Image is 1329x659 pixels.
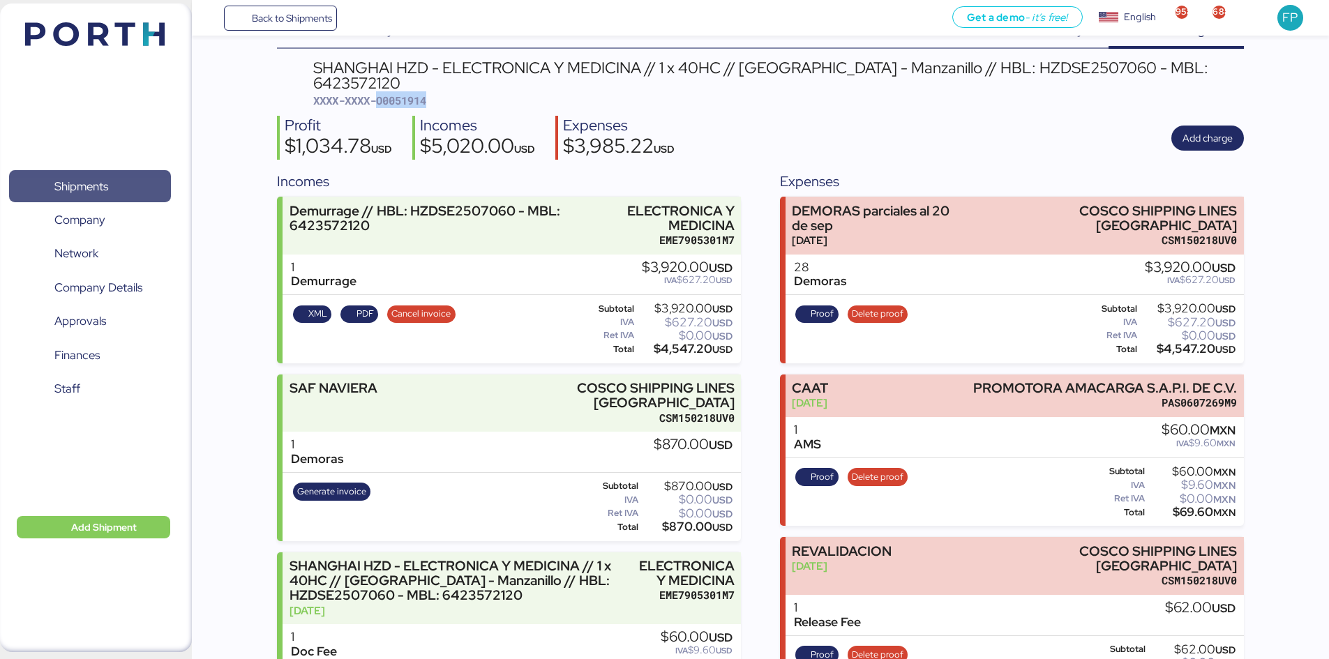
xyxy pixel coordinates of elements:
span: Network [54,243,98,264]
span: USD [371,142,392,156]
div: Ret IVA [1085,331,1137,340]
span: Finances [54,345,100,365]
div: IVA [582,317,634,327]
div: $0.00 [1140,331,1236,341]
div: CAAT [792,381,828,395]
span: USD [712,521,733,533]
a: Shipments [9,170,171,202]
div: $3,920.00 [637,303,733,314]
span: USD [1219,275,1236,286]
span: Approvals [54,311,106,331]
div: $3,920.00 [1145,260,1236,275]
div: $0.00 [641,494,733,505]
span: USD [1215,303,1236,315]
span: IVA [1167,275,1180,286]
span: Back to Shipments [252,10,332,26]
div: $870.00 [641,522,733,532]
span: Company Details [54,278,142,298]
div: Doc Fee [291,644,337,659]
span: MXN [1213,493,1236,506]
div: ELECTRONICA Y MEDICINA [639,559,735,588]
div: $9.60 [1148,480,1236,490]
div: Total [1085,508,1145,517]
div: Total [582,344,634,354]
span: Add charge [1182,130,1233,146]
span: Proof [811,306,834,321]
div: Subtotal [582,304,634,314]
div: English [1124,10,1156,24]
div: $4,547.20 [637,344,733,354]
span: MXN [1217,438,1236,449]
button: Add charge [1171,126,1244,151]
span: Charges [1169,20,1219,38]
button: Add Shipment [17,516,170,538]
div: CSM150218UV0 [467,411,735,425]
span: MXN [1213,479,1236,492]
div: COSCO SHIPPING LINES [GEOGRAPHIC_DATA] [970,544,1237,573]
div: $4,547.20 [1140,344,1236,354]
span: Chat [605,20,634,38]
div: $62.00 [1165,600,1236,616]
div: Incomes [277,171,741,192]
div: $3,985.22 [563,136,675,160]
span: FP [1282,8,1298,26]
div: Demoras [794,274,846,289]
div: 1 [291,437,343,452]
div: 1 [291,630,337,644]
span: Staff [54,379,80,399]
span: XXXX-XXXX-O0051914 [313,93,426,107]
div: CSM150218UV0 [970,573,1237,588]
span: USD [1215,317,1236,329]
div: Demurrage [291,274,356,289]
div: CSM150218UV0 [975,233,1237,248]
span: Delete proof [852,469,903,485]
div: $60.00 [1148,467,1236,477]
span: USD [709,630,733,645]
span: Generate invoice [297,484,366,499]
div: Demoras [291,452,343,467]
div: $0.00 [1148,494,1236,504]
div: EME7905301M7 [589,233,735,248]
span: USD [712,330,733,342]
div: Total [582,522,638,532]
span: USD [712,317,733,329]
div: $9.60 [661,645,733,656]
button: Menu [200,6,224,30]
div: Subtotal [1085,467,1145,476]
div: $69.60 [1148,507,1236,517]
span: Add Shipment [71,519,137,536]
span: Collaborators [873,20,954,38]
div: Demurrage // HBL: HZDSE2507060 - MBL: 6423572120 [290,204,582,233]
div: $870.00 [641,481,733,492]
span: USD [712,303,733,315]
div: 1 [794,423,821,437]
div: Incomes [420,116,535,136]
button: Proof [795,305,839,324]
button: Cancel invoice [387,305,456,324]
div: Total [1085,344,1137,354]
a: Back to Shipments [224,6,338,31]
div: Subtotal [1085,644,1146,654]
div: $60.00 [661,630,733,645]
div: $627.20 [642,275,733,285]
span: USD [1215,330,1236,342]
span: Activity [1039,20,1084,38]
span: XML [308,306,327,321]
div: $627.20 [637,317,733,328]
div: Ret IVA [582,508,638,518]
div: [DATE] [792,395,828,410]
span: USD [1215,644,1236,656]
span: Shipments [54,176,108,197]
div: ELECTRONICA Y MEDICINA [589,204,735,233]
button: PDF [340,305,378,324]
div: PAS0607269M9 [973,395,1237,410]
span: USD [712,508,733,520]
span: USD [1212,260,1236,275]
div: AMS [794,437,821,452]
div: 1 [794,600,861,615]
span: Summary [337,20,394,38]
div: IVA [1085,317,1137,327]
span: PDF [356,306,374,321]
button: Delete proof [848,468,908,486]
a: Company Details [9,272,171,304]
